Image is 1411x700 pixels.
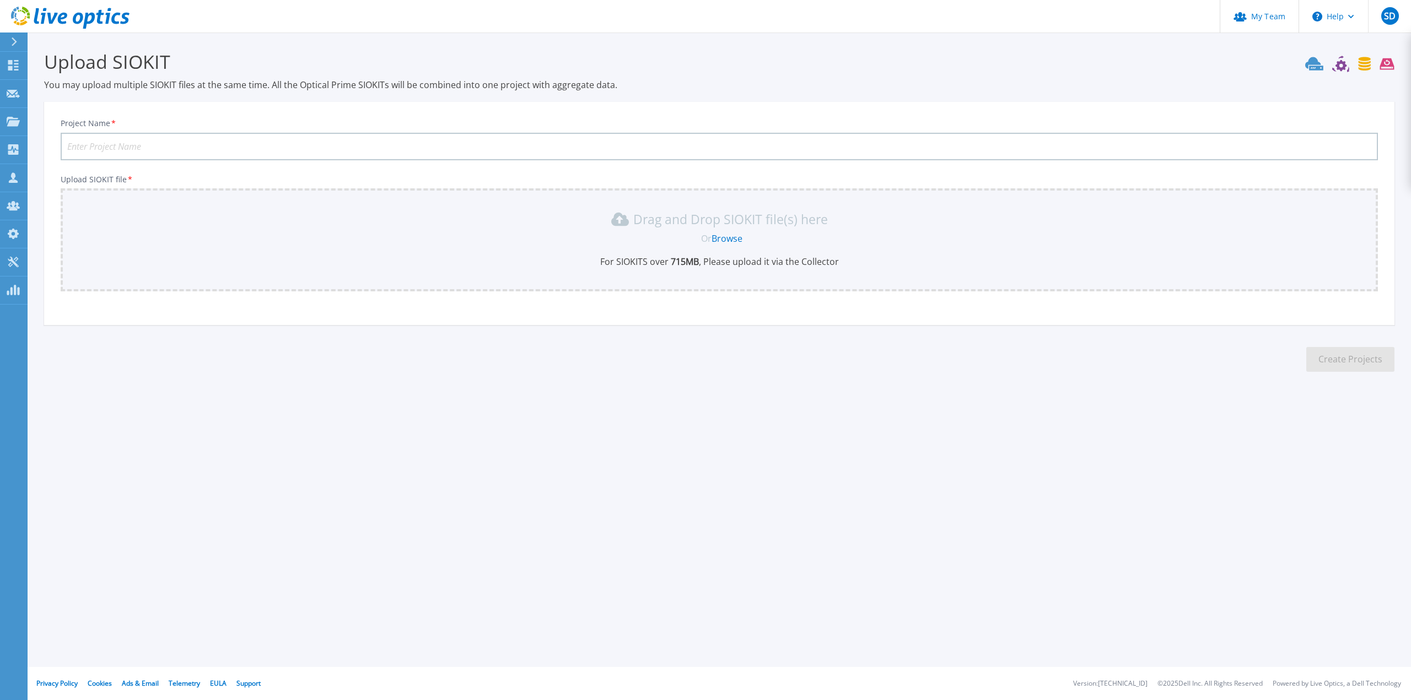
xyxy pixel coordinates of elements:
[633,214,828,225] p: Drag and Drop SIOKIT file(s) here
[44,49,1394,74] h3: Upload SIOKIT
[701,232,712,245] span: Or
[44,79,1394,91] p: You may upload multiple SIOKIT files at the same time. All the Optical Prime SIOKITs will be comb...
[712,232,742,245] a: Browse
[36,679,78,688] a: Privacy Policy
[669,256,699,268] b: 715 MB
[122,679,159,688] a: Ads & Email
[61,133,1378,160] input: Enter Project Name
[67,210,1371,268] div: Drag and Drop SIOKIT file(s) here OrBrowseFor SIOKITS over 715MB, Please upload it via the Collector
[1384,12,1396,20] span: SD
[61,175,1378,184] p: Upload SIOKIT file
[1157,680,1263,687] li: © 2025 Dell Inc. All Rights Reserved
[169,679,200,688] a: Telemetry
[1273,680,1401,687] li: Powered by Live Optics, a Dell Technology
[67,256,1371,268] p: For SIOKITS over , Please upload it via the Collector
[210,679,227,688] a: EULA
[61,120,117,127] label: Project Name
[88,679,112,688] a: Cookies
[1073,680,1148,687] li: Version: [TECHNICAL_ID]
[236,679,261,688] a: Support
[1306,347,1394,372] button: Create Projects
